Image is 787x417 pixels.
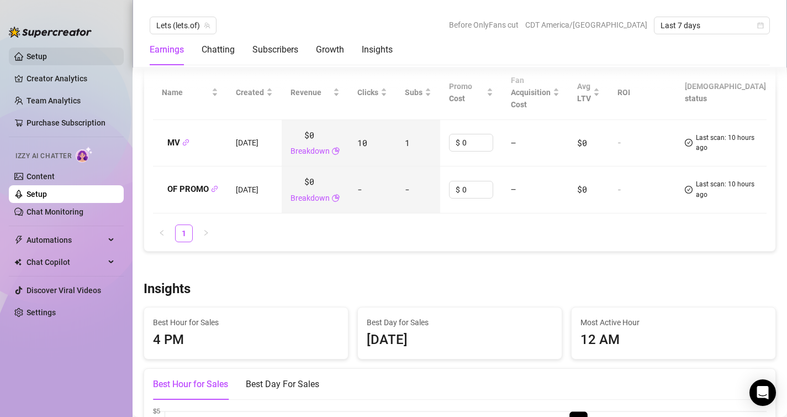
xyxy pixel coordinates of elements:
[14,236,23,244] span: thunderbolt
[304,175,314,189] span: $0
[236,185,258,194] span: [DATE]
[332,145,340,157] span: pie-chart
[580,316,767,329] span: Most Active Hour
[304,129,314,142] span: $0
[27,96,81,105] a: Team Analytics
[462,181,493,198] input: Enter cost
[27,231,105,249] span: Automations
[449,80,484,105] span: Promo Cost
[676,65,775,120] th: [DEMOGRAPHIC_DATA] status
[236,86,264,98] span: Created
[290,145,330,157] a: Breakdown
[211,185,218,192] span: link
[580,330,767,351] div: 12 AM
[27,253,105,271] span: Chat Copilot
[176,225,192,242] a: 1
[511,76,551,109] span: Fan Acquisition Cost
[211,185,218,194] button: Copy Link
[332,192,340,204] span: pie-chart
[27,286,101,295] a: Discover Viral Videos
[449,17,519,33] span: Before OnlyFans cut
[511,137,516,148] span: —
[661,17,763,34] span: Last 7 days
[153,225,171,242] li: Previous Page
[511,184,516,195] span: —
[357,184,362,195] span: -
[156,17,210,34] span: Lets (lets.of)
[144,280,191,298] h3: Insights
[236,138,258,147] span: [DATE]
[27,114,115,132] a: Purchase Subscription
[577,184,587,195] span: $0
[685,179,693,200] span: check-circle
[617,185,667,195] div: -
[197,225,215,242] li: Next Page
[577,82,591,103] span: Avg LTV
[749,379,776,406] div: Open Intercom Messenger
[182,139,189,147] button: Copy Link
[405,137,410,148] span: 1
[14,258,22,266] img: Chat Copilot
[290,192,330,204] a: Breakdown
[153,330,339,351] div: 4 PM
[175,225,193,242] li: 1
[153,225,171,242] button: left
[203,230,209,236] span: right
[197,225,215,242] button: right
[27,52,47,61] a: Setup
[617,138,667,148] div: -
[27,190,47,199] a: Setup
[696,133,766,154] span: Last scan: 10 hours ago
[316,43,344,56] div: Growth
[150,43,184,56] div: Earnings
[27,308,56,317] a: Settings
[462,134,493,151] input: Enter cost
[153,378,228,391] div: Best Hour for Sales
[204,22,210,29] span: team
[167,138,189,148] strong: MV
[76,147,93,163] img: AI Chatter
[27,172,55,181] a: Content
[405,184,410,195] span: -
[405,86,422,98] span: Subs
[9,27,92,38] img: logo-BBDzfeDw.svg
[15,151,71,161] span: Izzy AI Chatter
[27,70,115,87] a: Creator Analytics
[757,22,764,29] span: calendar
[252,43,298,56] div: Subscribers
[182,139,189,146] span: link
[696,179,766,200] span: Last scan: 10 hours ago
[357,137,367,148] span: 10
[246,378,319,391] div: Best Day For Sales
[362,43,393,56] div: Insights
[367,330,553,351] div: [DATE]
[367,316,553,329] span: Best Day for Sales
[153,316,339,329] span: Best Hour for Sales
[290,86,331,98] span: Revenue
[202,43,235,56] div: Chatting
[525,17,647,33] span: CDT America/[GEOGRAPHIC_DATA]
[159,230,165,236] span: left
[27,207,83,216] a: Chat Monitoring
[577,137,587,148] span: $0
[685,133,693,154] span: check-circle
[357,86,378,98] span: Clicks
[167,184,218,194] strong: OF PROMO
[162,86,209,98] span: Name
[617,88,630,97] span: ROI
